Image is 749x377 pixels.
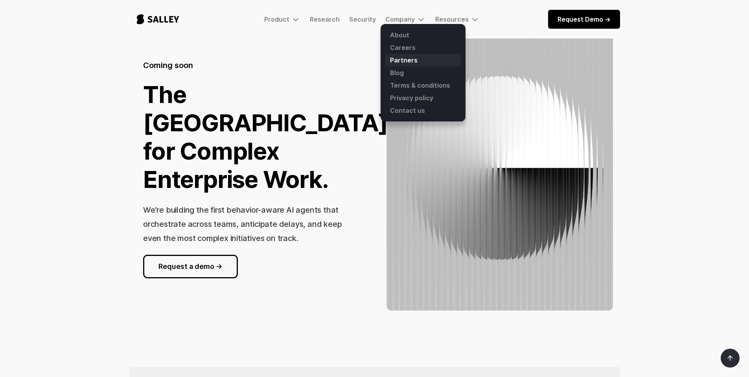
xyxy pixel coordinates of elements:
div: Product [264,15,300,24]
a: Research [310,15,340,23]
a: Terms & conditions [385,79,461,92]
div: Company [385,15,415,23]
h5: Coming soon [143,60,193,71]
div: Resources [435,15,480,24]
div: Company [385,15,426,24]
a: Security [349,15,376,23]
a: Blog [385,66,461,79]
div: Resources [435,15,469,23]
a: Partners [385,54,461,66]
a: About [385,29,461,41]
h1: The [GEOGRAPHIC_DATA] for Complex Enterprise Work. [143,80,388,193]
a: home [129,6,186,32]
a: Request Demo -> [548,10,620,29]
a: Careers [385,41,461,54]
h3: We’re building the first behavior-aware AI agents that orchestrate across teams, anticipate delay... [143,205,342,243]
a: Request a demo -> [143,255,238,278]
a: Contact us [385,104,461,117]
a: Privacy policy [385,92,461,104]
nav: Company [381,24,466,121]
div: Product [264,15,289,23]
